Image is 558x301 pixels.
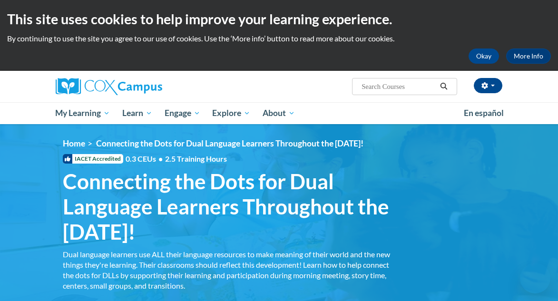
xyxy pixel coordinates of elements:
iframe: Button to launch messaging window [520,263,550,293]
span: Learn [122,107,152,119]
a: Home [63,138,85,148]
h2: This site uses cookies to help improve your learning experience. [7,10,551,29]
span: • [158,154,163,163]
div: Dual language learners use ALL their language resources to make meaning of their world and the ne... [63,249,391,291]
a: Engage [158,102,206,124]
a: More Info [506,49,551,64]
a: About [256,102,301,124]
span: Explore [212,107,250,119]
span: Connecting the Dots for Dual Language Learners Throughout the [DATE]! [63,169,391,244]
span: 2.5 Training Hours [165,154,227,163]
input: Search Courses [361,81,437,92]
img: Cox Campus [56,78,162,95]
span: My Learning [55,107,110,119]
button: Search [437,81,451,92]
div: Main menu [49,102,510,124]
span: Engage [165,107,200,119]
span: 0.3 CEUs [126,154,227,164]
a: Learn [116,102,158,124]
span: Connecting the Dots for Dual Language Learners Throughout the [DATE]! [96,138,363,148]
span: En español [464,108,504,118]
span: IACET Accredited [63,154,123,164]
p: By continuing to use the site you agree to our use of cookies. Use the ‘More info’ button to read... [7,33,551,44]
button: Account Settings [474,78,502,93]
a: My Learning [49,102,117,124]
a: Cox Campus [56,78,195,95]
span: About [263,107,295,119]
button: Okay [469,49,499,64]
a: En español [458,103,510,123]
a: Explore [206,102,256,124]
